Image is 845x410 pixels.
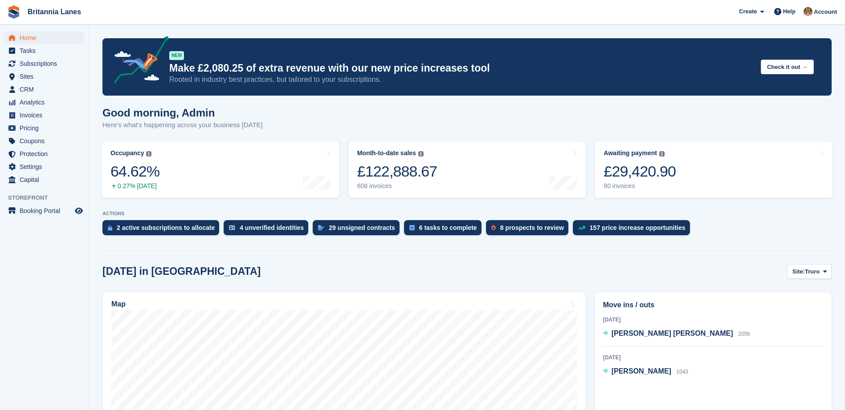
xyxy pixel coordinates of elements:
a: menu [4,83,84,96]
button: Site: Truro [788,264,832,279]
a: menu [4,135,84,147]
a: 6 tasks to complete [404,220,486,240]
a: Awaiting payment £29,420.90 80 invoices [595,141,833,198]
a: menu [4,122,84,134]
div: 29 unsigned contracts [329,224,395,231]
div: 8 prospects to review [500,224,564,231]
a: menu [4,32,84,44]
span: Protection [20,148,73,160]
span: [PERSON_NAME] [612,367,671,375]
a: menu [4,205,84,217]
a: menu [4,173,84,186]
img: price_increase_opportunities-93ffe204e8149a01c8c9dc8f82e8f89637d9d84a8eef4429ea346261dce0b2c0.svg [578,226,585,230]
div: 157 price increase opportunities [590,224,686,231]
img: verify_identity-adf6edd0f0f0b5bbfe63781bf79b02c33cf7c696d77639b501bdc392416b5a36.svg [229,225,235,230]
span: Capital [20,173,73,186]
span: Create [739,7,757,16]
a: 29 unsigned contracts [313,220,404,240]
div: 608 invoices [357,182,437,190]
div: 80 invoices [604,182,676,190]
div: Month-to-date sales [357,149,416,157]
p: Make £2,080.25 of extra revenue with our new price increases tool [169,62,754,75]
a: 2 active subscriptions to allocate [102,220,224,240]
a: 8 prospects to review [486,220,573,240]
h1: Good morning, Admin [102,107,263,119]
span: Settings [20,161,73,173]
a: menu [4,70,84,83]
div: Awaiting payment [604,149,657,157]
img: icon-info-grey-7440780725fd019a000dd9b08b2336e03edf1995a4989e88bcd33f0948082b44.svg [146,151,151,157]
div: £29,420.90 [604,162,676,181]
span: Analytics [20,96,73,109]
a: [PERSON_NAME] [PERSON_NAME] 2056 [603,328,750,340]
a: menu [4,148,84,160]
img: icon-info-grey-7440780725fd019a000dd9b08b2336e03edf1995a4989e88bcd33f0948082b44.svg [659,151,665,157]
img: Admin [804,7,812,16]
img: price-adjustments-announcement-icon-8257ccfd72463d97f412b2fc003d46551f7dbcb40ab6d574587a9cd5c0d94... [106,36,169,87]
div: 6 tasks to complete [419,224,477,231]
p: ACTIONS [102,211,832,217]
span: Coupons [20,135,73,147]
span: 2056 [738,331,750,337]
h2: [DATE] in [GEOGRAPHIC_DATA] [102,265,261,277]
span: Help [783,7,796,16]
img: task-75834270c22a3079a89374b754ae025e5fb1db73e45f91037f5363f120a921f8.svg [409,225,415,230]
img: stora-icon-8386f47178a22dfd0bd8f6a31ec36ba5ce8667c1dd55bd0f319d3a0aa187defe.svg [7,5,20,19]
span: Tasks [20,44,73,57]
div: 64.62% [110,162,159,181]
div: Occupancy [110,149,144,157]
a: Britannia Lanes [24,4,85,19]
span: Storefront [8,193,89,202]
a: menu [4,161,84,173]
span: 1043 [676,369,688,375]
div: 0.27% [DATE] [110,182,159,190]
img: active_subscription_to_allocate_icon-d502201f5373d7db506a760aba3b589e785aa758c864c3986d89f69b8ff3... [108,225,112,231]
div: £122,888.67 [357,162,437,181]
p: Here's what's happening across your business [DATE] [102,120,263,130]
h2: Map [111,300,126,308]
div: 2 active subscriptions to allocate [117,224,215,231]
span: Pricing [20,122,73,134]
a: 4 unverified identities [224,220,313,240]
span: Site: [792,267,805,276]
a: Month-to-date sales £122,888.67 608 invoices [348,141,586,198]
h2: Move ins / outs [603,300,823,310]
div: [DATE] [603,354,823,362]
button: Check it out → [761,60,814,74]
img: prospect-51fa495bee0391a8d652442698ab0144808aea92771e9ea1ae160a38d050c398.svg [491,225,496,230]
a: [PERSON_NAME] 1043 [603,366,688,378]
span: Sites [20,70,73,83]
a: menu [4,44,84,57]
span: [PERSON_NAME] [PERSON_NAME] [612,330,733,337]
p: Rooted in industry best practices, but tailored to your subscriptions. [169,75,754,84]
img: contract_signature_icon-13c848040528278c33f63329250d36e43548de30e8caae1d1a13099fd9432cc5.svg [318,225,324,230]
a: menu [4,57,84,70]
span: CRM [20,83,73,96]
div: 4 unverified identities [240,224,304,231]
span: Home [20,32,73,44]
div: NEW [169,51,184,60]
a: 157 price increase opportunities [573,220,694,240]
img: icon-info-grey-7440780725fd019a000dd9b08b2336e03edf1995a4989e88bcd33f0948082b44.svg [418,151,424,157]
a: Occupancy 64.62% 0.27% [DATE] [102,141,339,198]
span: Truro [805,267,820,276]
span: Subscriptions [20,57,73,70]
div: [DATE] [603,316,823,324]
span: Account [814,8,837,16]
a: menu [4,109,84,121]
a: Preview store [73,205,84,216]
span: Booking Portal [20,205,73,217]
span: Invoices [20,109,73,121]
a: menu [4,96,84,109]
